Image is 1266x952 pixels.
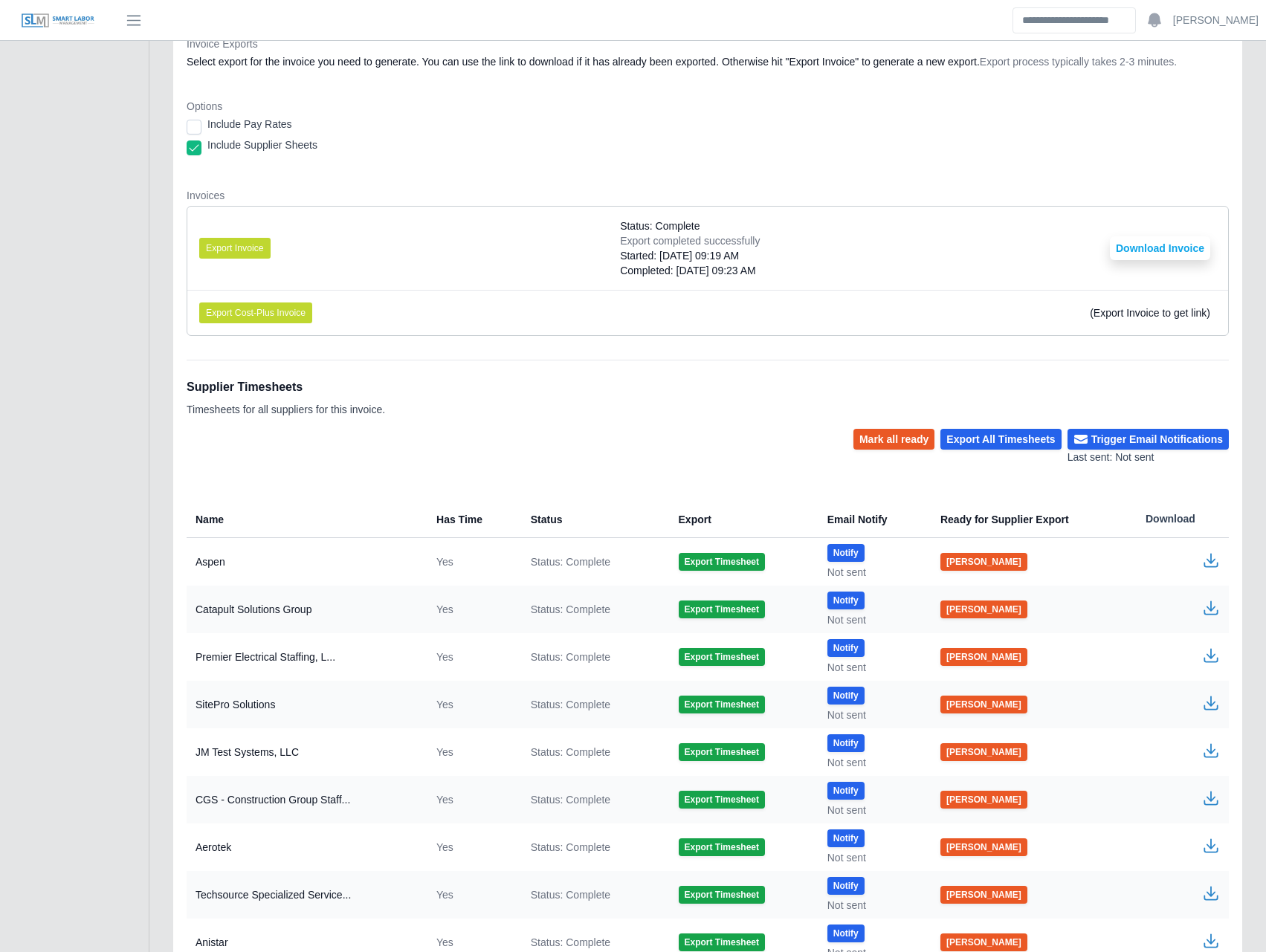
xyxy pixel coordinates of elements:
[1068,429,1229,450] button: Trigger Email Notifications
[827,687,865,705] button: Notify
[187,776,424,823] td: CGS - Construction Group Staff...
[1013,7,1136,33] input: Search
[187,378,385,396] h1: Supplier Timesheets
[519,501,667,538] th: Status
[853,429,934,450] button: Mark all ready
[424,776,519,823] td: Yes
[679,933,765,951] button: Export Timesheet
[827,803,917,817] div: Not sent
[531,745,610,760] span: Status: Complete
[940,933,1027,951] button: [PERSON_NAME]
[980,56,1177,68] span: Export process typically takes 2-3 minutes.
[424,501,519,538] th: Has Time
[827,592,865,609] button: Notify
[1068,450,1229,465] div: Last sent: Not sent
[940,838,1027,856] button: [PERSON_NAME]
[679,696,765,713] button: Export Timesheet
[207,117,292,132] label: Include Pay Rates
[207,137,317,152] label: Include Supplier Sheets
[940,429,1061,450] button: Export All Timesheets
[187,501,424,538] th: Name
[620,233,760,248] div: Export completed successfully
[424,633,519,681] td: Yes
[827,850,917,865] div: Not sent
[667,501,816,538] th: Export
[187,871,424,919] td: Techsource Specialized Service...
[187,586,424,633] td: Catapult Solutions Group
[940,600,1027,618] button: [PERSON_NAME]
[827,639,865,657] button: Notify
[827,877,865,895] button: Notify
[827,565,917,580] div: Not sent
[531,935,610,950] span: Status: Complete
[187,36,1229,51] dt: Invoice Exports
[187,538,424,586] td: Aspen
[531,792,610,807] span: Status: Complete
[531,887,610,902] span: Status: Complete
[827,544,865,562] button: Notify
[679,886,765,904] button: Export Timesheet
[679,743,765,761] button: Export Timesheet
[199,238,271,259] button: Export Invoice
[424,823,519,871] td: Yes
[187,681,424,728] td: SitePro Solutions
[187,188,1229,203] dt: Invoices
[187,99,1229,114] dt: Options
[424,681,519,728] td: Yes
[620,218,700,233] span: Status: Complete
[679,600,765,618] button: Export Timesheet
[531,650,610,664] span: Status: Complete
[827,612,917,627] div: Not sent
[827,829,865,847] button: Notify
[531,697,610,712] span: Status: Complete
[620,263,760,278] div: Completed: [DATE] 09:23 AM
[827,660,917,675] div: Not sent
[531,554,610,569] span: Status: Complete
[816,501,928,538] th: Email Notify
[1110,242,1210,254] a: Download Invoice
[1110,236,1210,260] button: Download Invoice
[928,501,1134,538] th: Ready for Supplier Export
[827,707,917,722] div: Not sent
[21,13,95,29] img: SLM Logo
[531,840,610,855] span: Status: Complete
[531,602,610,617] span: Status: Complete
[940,696,1027,713] button: [PERSON_NAME]
[827,898,917,913] div: Not sent
[1173,13,1259,28] a: [PERSON_NAME]
[620,248,760,263] div: Started: [DATE] 09:19 AM
[679,791,765,809] button: Export Timesheet
[679,648,765,666] button: Export Timesheet
[940,743,1027,761] button: [PERSON_NAME]
[424,871,519,919] td: Yes
[827,925,865,942] button: Notify
[827,782,865,800] button: Notify
[1134,501,1229,538] th: Download
[827,734,865,752] button: Notify
[199,302,312,323] button: Export Cost-Plus Invoice
[187,633,424,681] td: Premier Electrical Staffing, L...
[940,648,1027,666] button: [PERSON_NAME]
[187,728,424,776] td: JM Test Systems, LLC
[187,823,424,871] td: Aerotek
[424,538,519,586] td: Yes
[827,755,917,770] div: Not sent
[679,553,765,571] button: Export Timesheet
[679,838,765,856] button: Export Timesheet
[940,886,1027,904] button: [PERSON_NAME]
[187,54,1229,69] dd: Select export for the invoice you need to generate. You can use the link to download if it has al...
[1090,307,1210,319] span: (Export Invoice to get link)
[187,402,385,417] p: Timesheets for all suppliers for this invoice.
[424,586,519,633] td: Yes
[940,791,1027,809] button: [PERSON_NAME]
[940,553,1027,571] button: [PERSON_NAME]
[424,728,519,776] td: Yes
